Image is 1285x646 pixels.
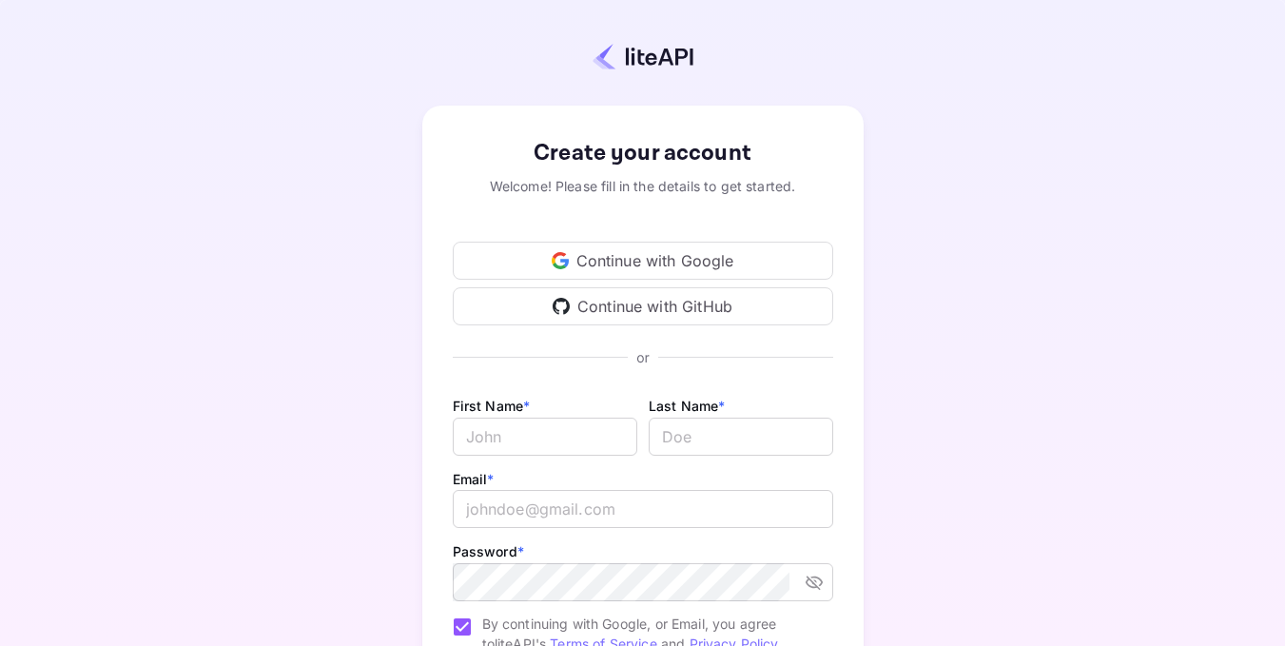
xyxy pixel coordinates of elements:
[453,242,833,280] div: Continue with Google
[453,471,495,487] label: Email
[649,398,726,414] label: Last Name
[453,418,637,456] input: John
[453,287,833,325] div: Continue with GitHub
[453,398,531,414] label: First Name
[649,418,833,456] input: Doe
[453,136,833,170] div: Create your account
[453,490,833,528] input: johndoe@gmail.com
[797,565,831,599] button: toggle password visibility
[453,176,833,196] div: Welcome! Please fill in the details to get started.
[593,43,693,70] img: liteapi
[453,543,524,559] label: Password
